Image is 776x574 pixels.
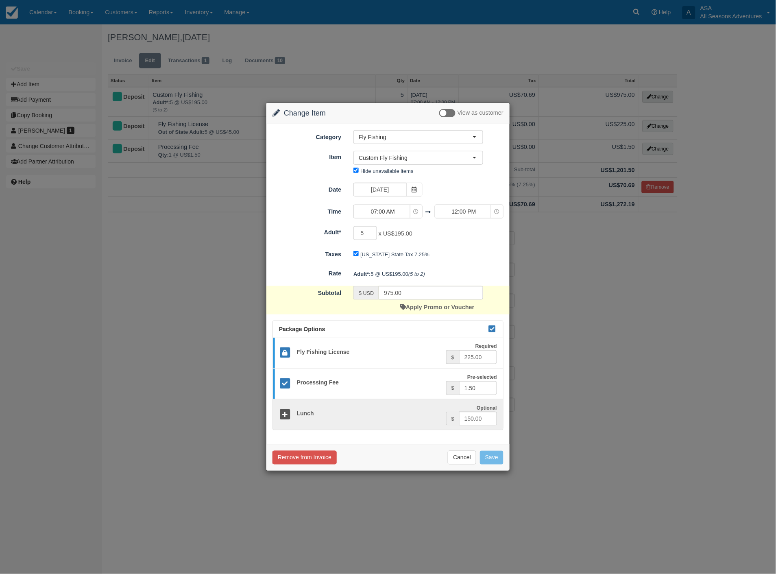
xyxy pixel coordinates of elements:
h5: Processing Fee [291,380,446,386]
label: Date [266,183,347,194]
a: Processing Fee Pre-selected $ [273,368,503,399]
a: Apply Promo or Voucher [400,304,474,310]
div: 5 @ US$195.00 [347,267,510,281]
button: Save [480,451,504,465]
span: x US$195.00 [379,231,412,237]
span: 07:00 AM [354,207,412,216]
em: (5 to 2) [408,271,425,277]
strong: Adult* [353,271,371,277]
span: Change Item [284,109,326,117]
small: $ [451,355,454,360]
strong: Optional [477,405,497,411]
label: [US_STATE] State Tax 7.25% [360,251,429,258]
button: Fly Fishing [353,130,483,144]
h5: Fly Fishing License [291,349,446,355]
label: Subtotal [266,286,347,297]
button: Remove from Invoice [272,451,337,465]
label: Rate [266,266,347,278]
label: Hide unavailable items [360,168,413,174]
button: Cancel [448,451,476,465]
span: Package Options [279,326,325,332]
button: 12:00 PM [435,205,504,218]
label: Item [266,150,347,162]
small: $ [451,385,454,391]
span: Custom Fly Fishing [359,154,473,162]
span: View as customer [458,110,504,116]
button: Custom Fly Fishing [353,151,483,165]
h5: Lunch [291,410,446,417]
a: Fly Fishing License Required $ [273,338,503,369]
span: 12:00 PM [435,207,493,216]
label: Category [266,130,347,142]
strong: Required [475,343,497,349]
input: Adult* [353,226,377,240]
label: Time [266,205,347,216]
span: Fly Fishing [359,133,473,141]
strong: Pre-selected [467,374,497,380]
small: $ USD [359,290,374,296]
label: Adult* [266,225,347,237]
a: Lunch Optional $ [273,399,503,430]
label: Taxes [266,247,347,259]
button: 07:00 AM [353,205,422,218]
small: $ [451,416,454,422]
